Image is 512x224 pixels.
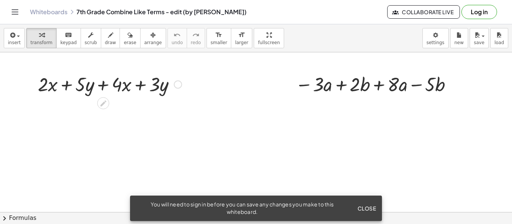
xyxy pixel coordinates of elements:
[30,8,67,16] a: Whiteboards
[105,40,116,45] span: draw
[357,205,376,212] span: Close
[187,28,205,48] button: redoredo
[494,40,504,45] span: load
[258,40,280,45] span: fullscreen
[207,28,231,48] button: format_sizesmaller
[354,202,379,215] button: Close
[101,28,120,48] button: draw
[56,28,81,48] button: keyboardkeypad
[30,40,52,45] span: transform
[215,31,222,40] i: format_size
[136,201,348,216] div: You will need to sign in before you can save any changes you make to this whiteboard.
[211,40,227,45] span: smaller
[454,40,464,45] span: new
[60,40,77,45] span: keypad
[254,28,284,48] button: fullscreen
[235,40,248,45] span: larger
[81,28,101,48] button: scrub
[120,28,140,48] button: erase
[26,28,57,48] button: transform
[65,31,72,40] i: keyboard
[422,28,449,48] button: settings
[231,28,252,48] button: format_sizelarger
[174,31,181,40] i: undo
[9,6,21,18] button: Toggle navigation
[470,28,489,48] button: save
[8,40,21,45] span: insert
[191,40,201,45] span: redo
[168,28,187,48] button: undoundo
[238,31,245,40] i: format_size
[461,5,497,19] button: Log in
[144,40,162,45] span: arrange
[490,28,508,48] button: load
[427,40,445,45] span: settings
[172,40,183,45] span: undo
[140,28,166,48] button: arrange
[387,5,460,19] button: Collaborate Live
[394,9,454,15] span: Collaborate Live
[97,97,109,109] div: Edit math
[4,28,25,48] button: insert
[474,40,484,45] span: save
[450,28,468,48] button: new
[192,31,199,40] i: redo
[124,40,136,45] span: erase
[85,40,97,45] span: scrub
